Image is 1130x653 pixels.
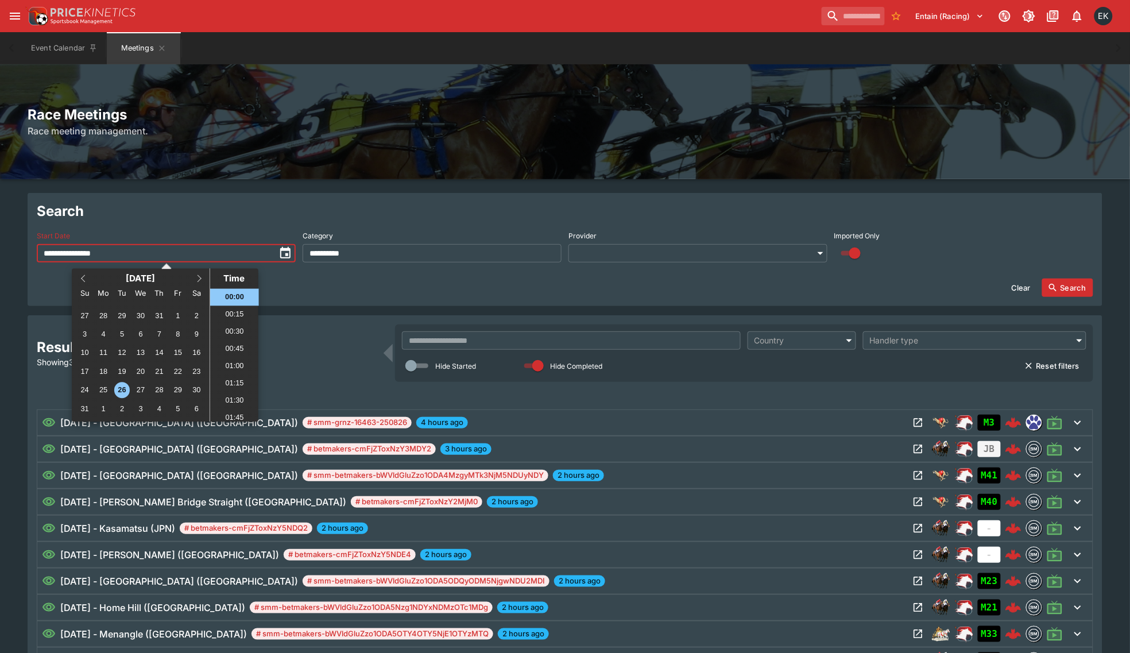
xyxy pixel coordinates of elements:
div: Emily Kim [1094,7,1113,25]
img: racing.png [955,572,973,590]
div: Choose Wednesday, August 20th, 2025 [133,364,148,379]
div: Choose Thursday, August 21st, 2025 [152,364,167,379]
div: Month August, 2025 [75,306,206,418]
li: 00:30 [210,323,259,341]
button: Open Meeting [909,466,927,485]
img: greyhound_racing.png [932,493,950,511]
svg: Live [1047,626,1063,642]
div: ParallelRacing Handler [955,572,973,590]
img: betmakers.png [1027,600,1042,615]
span: # smm-betmakers-bWVldGluZzo1ODA5Nzg1NDYxNDMzOTc1MDg [250,602,493,613]
div: Choose Friday, September 5th, 2025 [170,401,185,416]
h6: [DATE] - [PERSON_NAME] ([GEOGRAPHIC_DATA]) [60,548,279,562]
div: horse_racing [932,572,950,590]
img: PriceKinetics Logo [25,5,48,28]
div: betmakers [1026,547,1042,563]
div: Choose Thursday, August 7th, 2025 [152,327,167,342]
li: 01:45 [210,409,259,427]
div: ParallelRacing Handler [955,519,973,538]
li: 00:45 [210,341,259,358]
h6: [DATE] - [PERSON_NAME] Bridge Straight ([GEOGRAPHIC_DATA]) [60,495,346,509]
div: Choose Saturday, August 30th, 2025 [189,382,204,398]
div: Choose Thursday, July 31st, 2025 [152,308,167,323]
svg: Visible [42,521,56,535]
h6: [DATE] - [GEOGRAPHIC_DATA] ([GEOGRAPHIC_DATA]) [60,574,298,588]
div: greyhound_racing [932,493,950,511]
div: Saturday [189,285,204,301]
button: Open Meeting [909,414,927,432]
ul: Time [210,289,259,422]
span: 2 hours ago [498,628,549,640]
svg: Visible [42,495,56,509]
div: horse_racing [932,519,950,538]
div: Imported to Jetbet as OPEN [978,600,1001,616]
div: horse_racing [932,546,950,564]
div: greyhound_racing [932,414,950,432]
span: # betmakers-cmFjZToxNzY5NDE4 [284,549,416,561]
svg: Live [1047,415,1063,431]
button: Next Month [191,270,210,288]
div: Imported to Jetbet as OPEN [978,467,1001,484]
div: Choose Saturday, August 2nd, 2025 [189,308,204,323]
p: Imported Only [834,231,880,241]
div: Choose Sunday, August 17th, 2025 [77,364,92,379]
div: Choose Tuesday, August 19th, 2025 [114,364,130,379]
svg: Visible [42,574,56,588]
img: betmakers.png [1027,442,1042,457]
button: Documentation [1043,6,1063,26]
h2: Race Meetings [28,106,1102,123]
div: Choose Thursday, September 4th, 2025 [152,401,167,416]
div: horse_racing [932,440,950,458]
div: betmakers [1026,600,1042,616]
div: ParallelRacing Handler [955,440,973,458]
div: Choose Tuesday, August 5th, 2025 [114,327,130,342]
img: horse_racing.png [932,598,950,617]
img: horse_racing.png [932,546,950,564]
div: No Jetbet [978,547,1001,563]
button: toggle date time picker [275,243,296,264]
img: logo-cerberus--red.svg [1005,600,1021,616]
button: Search [1042,279,1093,297]
span: 2 hours ago [497,602,548,613]
button: Previous Month [73,270,91,288]
button: No Bookmarks [887,7,905,25]
img: PriceKinetics [51,8,136,17]
span: 3 hours ago [440,443,492,455]
div: Choose Saturday, August 16th, 2025 [189,345,204,361]
button: Emily Kim [1091,3,1116,29]
button: Open Meeting [909,440,927,458]
img: logo-cerberus--red.svg [1005,547,1021,563]
div: ParallelRacing Handler [955,598,973,617]
div: Thursday [152,285,167,301]
h6: [DATE] - Menangle ([GEOGRAPHIC_DATA]) [60,627,247,641]
svg: Live [1047,547,1063,563]
button: Open Meeting [909,572,927,590]
div: Imported to Jetbet as CLOSE [978,415,1001,431]
div: Choose Tuesday, August 26th, 2025 [114,382,130,398]
img: greyhound_racing.png [932,466,950,485]
svg: Live [1047,467,1063,484]
span: 2 hours ago [553,470,604,481]
div: Choose Sunday, August 31st, 2025 [77,401,92,416]
h2: [DATE] [72,273,210,284]
div: Jetbet not yet mapped [978,441,1001,457]
div: Choose Wednesday, August 27th, 2025 [133,382,148,398]
img: harness_racing.png [932,625,950,643]
img: horse_racing.png [932,519,950,538]
div: Choose Monday, August 18th, 2025 [96,364,111,379]
li: 01:30 [210,392,259,409]
div: Choose Friday, August 15th, 2025 [170,345,185,361]
svg: Visible [42,442,56,456]
h6: [DATE] - [GEOGRAPHIC_DATA] ([GEOGRAPHIC_DATA]) [60,469,298,482]
div: Choose Monday, September 1st, 2025 [96,401,111,416]
h6: [DATE] - Home Hill ([GEOGRAPHIC_DATA]) [60,601,245,615]
img: betmakers.png [1027,494,1042,509]
p: Start Date [37,231,70,241]
img: horse_racing.png [932,440,950,458]
img: logo-cerberus--red.svg [1005,441,1021,457]
li: 00:00 [210,289,259,306]
div: greyhound_racing [932,466,950,485]
p: Hide Started [435,361,476,371]
div: Choose Wednesday, August 6th, 2025 [133,327,148,342]
div: Choose Friday, August 1st, 2025 [170,308,185,323]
